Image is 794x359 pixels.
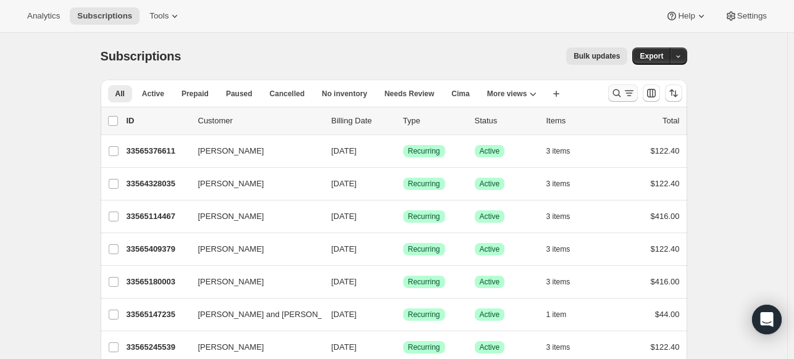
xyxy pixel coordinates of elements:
span: [PERSON_NAME] [198,145,264,157]
span: Active [480,277,500,287]
p: ID [127,115,188,127]
button: 3 items [546,241,584,258]
p: 33565245539 [127,341,188,353]
span: [DATE] [332,146,357,155]
button: Search and filter results [608,85,638,102]
div: 33565409379[PERSON_NAME][DATE]SuccessRecurringSuccessActive3 items$122.40 [127,241,680,258]
span: $416.00 [651,212,680,221]
span: 3 items [546,212,570,221]
span: Paused [226,89,253,99]
span: $122.40 [651,244,680,254]
span: Recurring [408,342,440,352]
span: Active [142,89,164,99]
button: Customize table column order and visibility [643,85,660,102]
span: Cancelled [270,89,305,99]
span: Analytics [27,11,60,21]
span: Bulk updates [574,51,620,61]
span: Needs Review [385,89,435,99]
span: $416.00 [651,277,680,286]
span: [DATE] [332,277,357,286]
button: 1 item [546,306,580,323]
span: $44.00 [655,310,680,319]
span: 1 item [546,310,567,320]
div: 33565180003[PERSON_NAME][DATE]SuccessRecurringSuccessActive3 items$416.00 [127,273,680,291]
p: Total [662,115,679,127]
p: 33565114467 [127,210,188,223]
p: 33565180003 [127,276,188,288]
span: Active [480,212,500,221]
span: [PERSON_NAME] [198,178,264,190]
button: Tools [142,7,188,25]
button: Sort the results [665,85,682,102]
span: Recurring [408,146,440,156]
button: 3 items [546,273,584,291]
button: [PERSON_NAME] [191,174,314,194]
span: 3 items [546,179,570,189]
span: 3 items [546,277,570,287]
button: More views [480,85,545,102]
button: [PERSON_NAME] [191,272,314,292]
span: Recurring [408,179,440,189]
button: Export [632,47,671,65]
span: Active [480,146,500,156]
p: Status [475,115,537,127]
button: 3 items [546,208,584,225]
button: 3 items [546,175,584,192]
p: 33565376611 [127,145,188,157]
span: More views [487,89,527,99]
button: [PERSON_NAME] and [PERSON_NAME] [191,305,314,324]
div: 33564328035[PERSON_NAME][DATE]SuccessRecurringSuccessActive3 items$122.40 [127,175,680,192]
span: Settings [737,11,767,21]
p: 33565409379 [127,243,188,255]
span: [PERSON_NAME] [198,210,264,223]
span: Active [480,179,500,189]
button: [PERSON_NAME] [191,141,314,161]
span: [DATE] [332,244,357,254]
button: Create new view [546,85,566,102]
button: 3 items [546,142,584,160]
div: 33565114467[PERSON_NAME][DATE]SuccessRecurringSuccessActive3 items$416.00 [127,208,680,225]
span: Subscriptions [77,11,132,21]
span: All [115,89,125,99]
p: Customer [198,115,322,127]
button: Bulk updates [566,47,627,65]
span: [PERSON_NAME] [198,276,264,288]
span: Help [678,11,695,21]
span: $122.40 [651,146,680,155]
div: Open Intercom Messenger [752,305,782,334]
span: Active [480,342,500,352]
span: [PERSON_NAME] and [PERSON_NAME] [198,308,348,321]
span: [DATE] [332,212,357,221]
span: Cima [451,89,469,99]
span: Prepaid [182,89,209,99]
span: Recurring [408,310,440,320]
p: 33564328035 [127,178,188,190]
span: Active [480,310,500,320]
span: 3 items [546,244,570,254]
span: Recurring [408,244,440,254]
span: [DATE] [332,179,357,188]
span: $122.40 [651,179,680,188]
div: 33565376611[PERSON_NAME][DATE]SuccessRecurringSuccessActive3 items$122.40 [127,142,680,160]
p: 33565147235 [127,308,188,321]
span: $122.40 [651,342,680,352]
span: Recurring [408,212,440,221]
button: Settings [717,7,774,25]
div: Type [403,115,465,127]
button: [PERSON_NAME] [191,207,314,226]
span: [PERSON_NAME] [198,341,264,353]
span: No inventory [322,89,367,99]
span: 3 items [546,146,570,156]
div: Items [546,115,608,127]
div: 33565245539[PERSON_NAME][DATE]SuccessRecurringSuccessActive3 items$122.40 [127,339,680,356]
span: Export [640,51,663,61]
button: [PERSON_NAME] [191,337,314,357]
button: Analytics [20,7,67,25]
span: [DATE] [332,310,357,319]
span: Tools [149,11,169,21]
button: 3 items [546,339,584,356]
button: Help [658,7,714,25]
span: 3 items [546,342,570,352]
span: [DATE] [332,342,357,352]
p: Billing Date [332,115,393,127]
